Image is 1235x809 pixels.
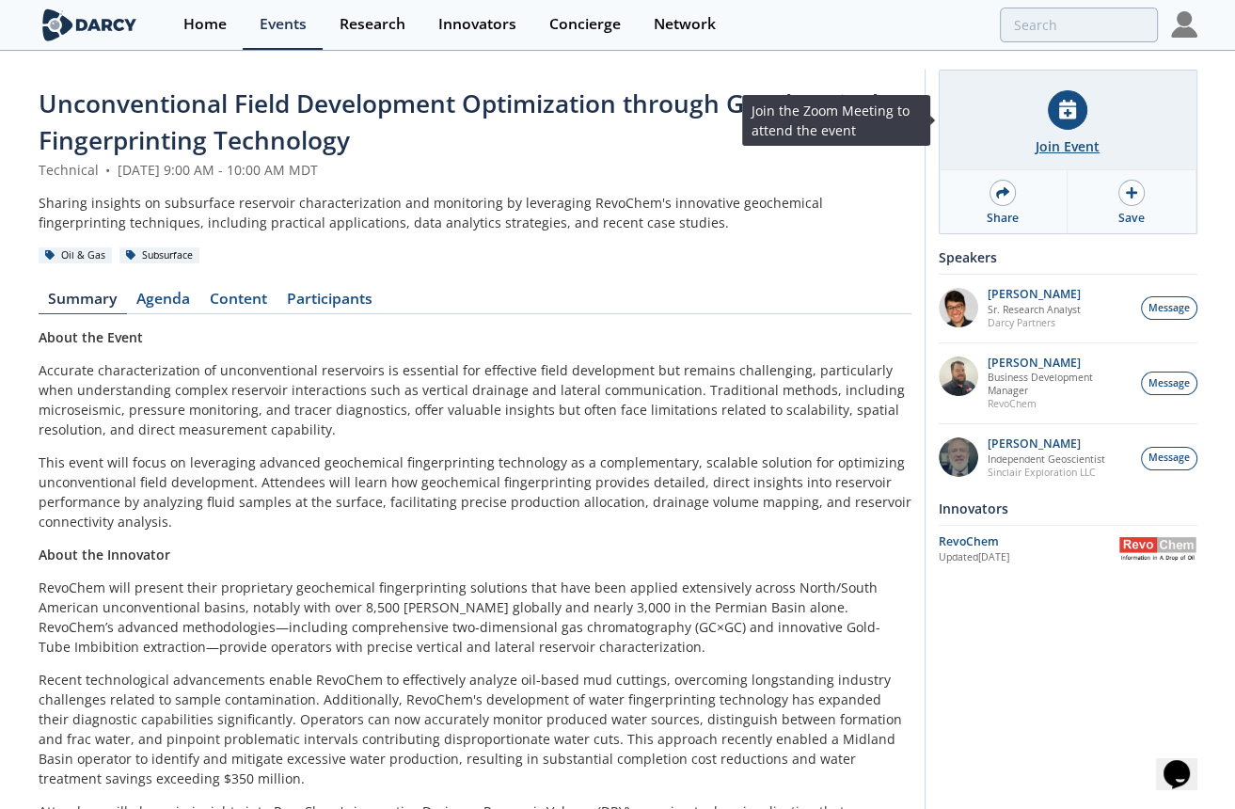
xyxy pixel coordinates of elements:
[438,17,516,32] div: Innovators
[939,533,1118,550] div: RevoChem
[1156,734,1216,790] iframe: chat widget
[988,466,1105,479] p: Sinclair Exploration LLC
[988,357,1131,370] p: [PERSON_NAME]
[939,532,1197,565] a: RevoChem Updated[DATE] RevoChem
[1036,136,1100,156] div: Join Event
[340,17,405,32] div: Research
[127,292,200,314] a: Agenda
[39,87,879,157] span: Unconventional Field Development Optimization through Geochemical Fingerprinting Technology
[39,160,911,180] div: Technical [DATE] 9:00 AM - 10:00 AM MDT
[119,247,200,264] div: Subsurface
[939,492,1197,525] div: Innovators
[987,210,1019,227] div: Share
[939,437,978,477] img: 790b61d6-77b3-4134-8222-5cb555840c93
[39,360,911,439] p: Accurate characterization of unconventional reservoirs is essential for effective field developme...
[988,452,1105,466] p: Independent Geoscientist
[939,241,1197,274] div: Speakers
[988,316,1081,329] p: Darcy Partners
[39,578,911,657] p: RevoChem will present their proprietary geochemical fingerprinting solutions that have been appli...
[39,328,143,346] strong: About the Event
[183,17,227,32] div: Home
[39,193,911,232] div: Sharing insights on subsurface reservoir characterization and monitoring by leveraging RevoChem's...
[1148,451,1190,466] span: Message
[1141,372,1197,395] button: Message
[1118,210,1145,227] div: Save
[1141,447,1197,470] button: Message
[988,288,1081,301] p: [PERSON_NAME]
[1118,537,1197,561] img: RevoChem
[200,292,277,314] a: Content
[260,17,307,32] div: Events
[549,17,621,32] div: Concierge
[1141,296,1197,320] button: Message
[939,288,978,327] img: pfbUXw5ZTiaeWmDt62ge
[939,357,978,396] img: 2k2ez1SvSiOh3gKHmcgF
[277,292,383,314] a: Participants
[1171,11,1197,38] img: Profile
[39,452,911,531] p: This event will focus on leveraging advanced geochemical fingerprinting technology as a complemen...
[988,437,1105,451] p: [PERSON_NAME]
[939,550,1118,565] div: Updated [DATE]
[1000,8,1158,42] input: Advanced Search
[988,303,1081,316] p: Sr. Research Analyst
[988,371,1131,397] p: Business Development Manager
[988,397,1131,410] p: RevoChem
[39,8,141,41] img: logo-wide.svg
[654,17,716,32] div: Network
[39,670,911,788] p: Recent technological advancements enable RevoChem to effectively analyze oil-based mud cuttings, ...
[39,546,170,563] strong: About the Innovator
[103,161,114,179] span: •
[39,247,113,264] div: Oil & Gas
[39,292,127,314] a: Summary
[1148,376,1190,391] span: Message
[1148,301,1190,316] span: Message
